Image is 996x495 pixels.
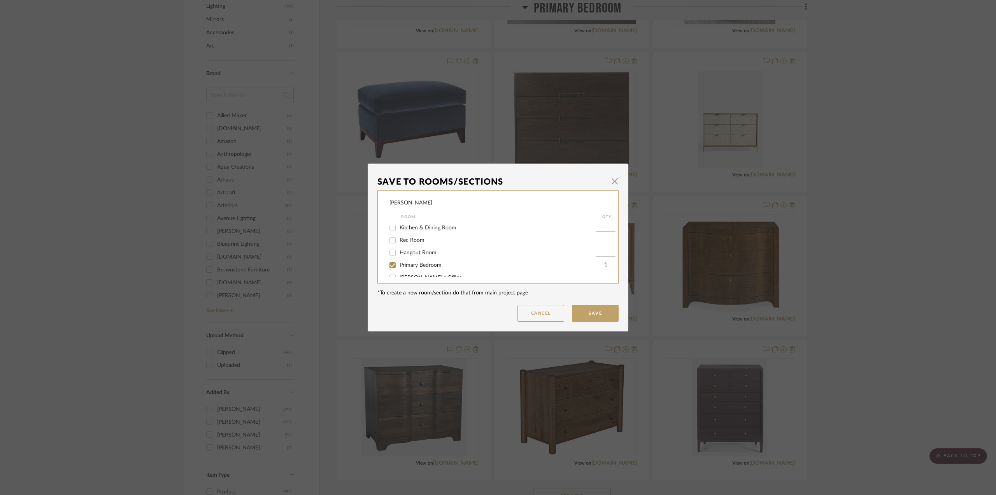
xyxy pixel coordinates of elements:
span: [PERSON_NAME]'s Office [400,275,462,280]
div: *To create a new room/section do that from main project page [377,289,619,297]
span: Hangout Room [400,250,437,255]
div: QTY [596,212,617,222]
button: Save [572,305,619,322]
button: Cancel [517,305,564,322]
dialog-header: Save To Rooms/Sections [377,173,619,190]
button: Close [607,173,622,189]
div: [PERSON_NAME] [389,199,432,207]
span: Primary Bedroom [400,262,442,268]
span: Kitchen & Dining Room [400,225,456,231]
div: Save To Rooms/Sections [377,173,607,190]
div: Room [401,212,596,222]
span: Rec Room [400,238,424,243]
